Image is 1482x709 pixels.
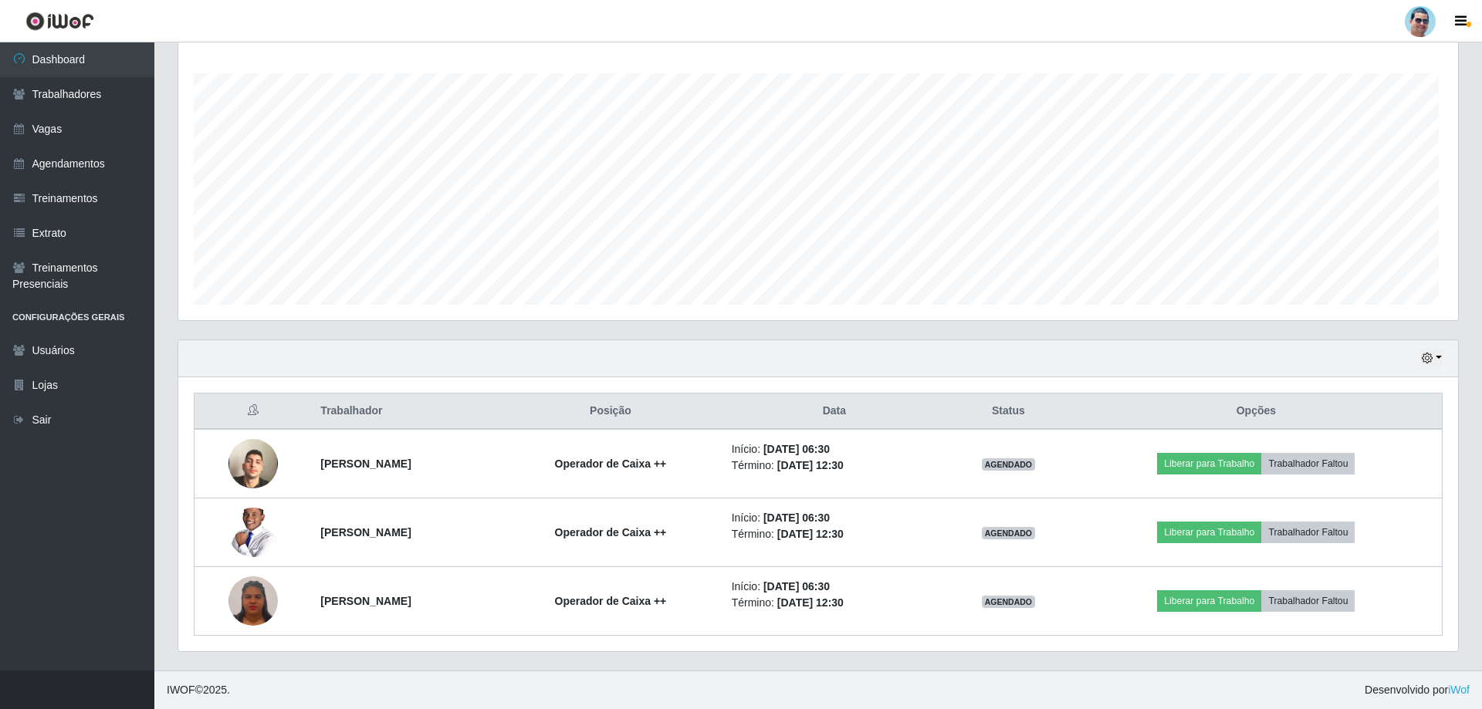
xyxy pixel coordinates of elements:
li: Início: [732,579,937,595]
img: 1739480983159.jpeg [228,420,278,508]
li: Término: [732,457,937,474]
strong: [PERSON_NAME] [320,595,411,607]
strong: Operador de Caixa ++ [555,595,667,607]
time: [DATE] 12:30 [777,459,844,471]
time: [DATE] 06:30 [763,443,830,455]
th: Trabalhador [311,393,499,430]
span: AGENDADO [982,527,1036,539]
img: 1713189921328.jpeg [228,495,278,569]
button: Liberar para Trabalho [1157,453,1261,474]
span: AGENDADO [982,596,1036,608]
time: [DATE] 06:30 [763,580,830,593]
th: Opções [1071,393,1443,430]
th: Posição [499,393,722,430]
strong: [PERSON_NAME] [320,457,411,470]
button: Liberar para Trabalho [1157,522,1261,543]
a: iWof [1448,684,1470,696]
img: 1752886707341.jpeg [228,574,278,627]
button: Trabalhador Faltou [1261,590,1355,612]
span: AGENDADO [982,458,1036,471]
li: Término: [732,526,937,542]
time: [DATE] 12:30 [777,528,844,540]
img: CoreUI Logo [25,12,94,31]
button: Liberar para Trabalho [1157,590,1261,612]
button: Trabalhador Faltou [1261,453,1355,474]
strong: Operador de Caixa ++ [555,457,667,470]
li: Término: [732,595,937,611]
time: [DATE] 06:30 [763,511,830,524]
time: [DATE] 12:30 [777,596,844,609]
span: Desenvolvido por [1365,682,1470,698]
th: Status [946,393,1071,430]
span: IWOF [167,684,195,696]
th: Data [722,393,946,430]
strong: Operador de Caixa ++ [555,526,667,539]
button: Trabalhador Faltou [1261,522,1355,543]
li: Início: [732,441,937,457]
li: Início: [732,510,937,526]
strong: [PERSON_NAME] [320,526,411,539]
span: © 2025 . [167,682,230,698]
